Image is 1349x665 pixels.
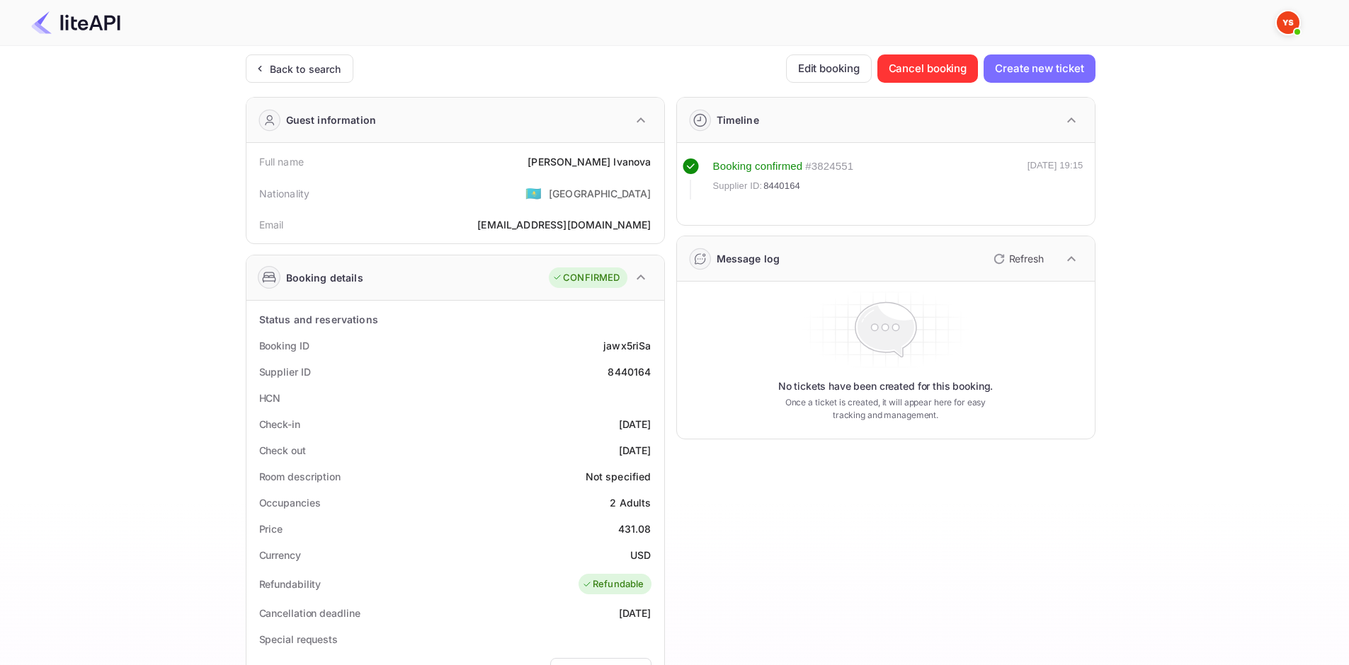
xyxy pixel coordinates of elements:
[610,495,651,510] div: 2 Adults
[259,495,321,510] div: Occupancies
[259,312,378,327] div: Status and reservations
[549,186,651,201] div: [GEOGRAPHIC_DATA]
[477,217,651,232] div: [EMAIL_ADDRESS][DOMAIN_NAME]
[1028,158,1083,199] div: [DATE] 19:15
[259,632,338,647] div: Special requests
[786,54,872,83] button: Edit booking
[259,217,284,232] div: Email
[582,577,644,591] div: Refundable
[586,469,651,484] div: Not specified
[270,62,341,76] div: Back to search
[619,443,651,458] div: [DATE]
[259,548,301,562] div: Currency
[525,180,542,206] span: United States
[259,154,304,169] div: Full name
[31,11,120,34] img: LiteAPI Logo
[717,251,780,266] div: Message log
[1009,251,1044,266] p: Refresh
[984,54,1095,83] button: Create new ticket
[552,271,620,285] div: CONFIRMED
[259,521,283,536] div: Price
[985,248,1049,270] button: Refresh
[877,54,979,83] button: Cancel booking
[713,158,803,175] div: Booking confirmed
[259,443,306,458] div: Check out
[259,186,310,201] div: Nationality
[286,270,363,285] div: Booking details
[259,364,311,379] div: Supplier ID
[603,338,651,353] div: jawx5riSa
[1277,11,1299,34] img: Yandex Support
[774,396,998,422] p: Once a ticket is created, it will appear here for easy tracking and management.
[713,179,763,193] span: Supplier ID:
[259,338,309,353] div: Booking ID
[619,606,651,620] div: [DATE]
[528,154,651,169] div: [PERSON_NAME] Ivanova
[619,417,651,432] div: [DATE]
[259,606,360,620] div: Cancellation deadline
[608,364,651,379] div: 8440164
[805,158,853,175] div: # 3824551
[717,112,759,127] div: Timeline
[763,179,800,193] span: 8440164
[630,548,651,562] div: USD
[618,521,651,536] div: 431.08
[259,391,281,405] div: HCN
[259,469,341,484] div: Room description
[286,112,377,127] div: Guest information
[259,577,321,591] div: Refundability
[778,379,994,393] p: No tickets have been created for this booking.
[259,417,300,432] div: Check-in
